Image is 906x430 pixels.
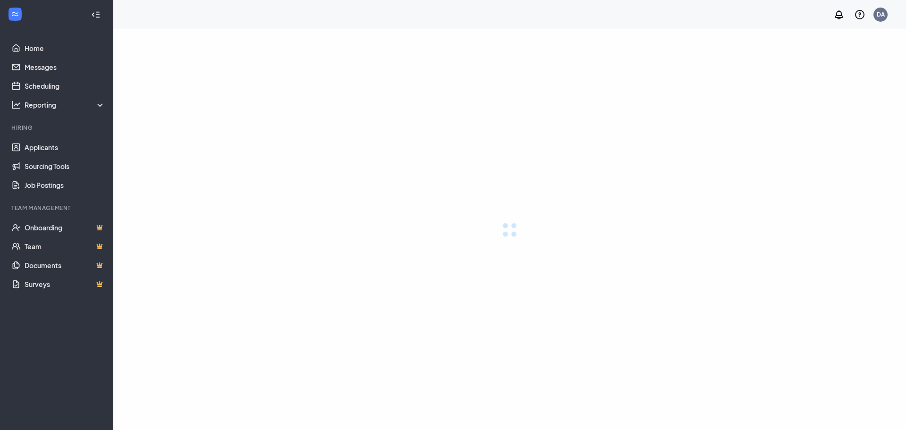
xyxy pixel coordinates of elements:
[11,100,21,110] svg: Analysis
[25,275,105,294] a: SurveysCrown
[25,39,105,58] a: Home
[877,10,885,18] div: DA
[11,124,103,132] div: Hiring
[25,58,105,76] a: Messages
[25,138,105,157] a: Applicants
[833,9,845,20] svg: Notifications
[25,256,105,275] a: DocumentsCrown
[25,76,105,95] a: Scheduling
[10,9,20,19] svg: WorkstreamLogo
[25,176,105,194] a: Job Postings
[25,100,106,110] div: Reporting
[25,218,105,237] a: OnboardingCrown
[25,157,105,176] a: Sourcing Tools
[11,204,103,212] div: Team Management
[854,9,865,20] svg: QuestionInfo
[91,10,101,19] svg: Collapse
[25,237,105,256] a: TeamCrown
